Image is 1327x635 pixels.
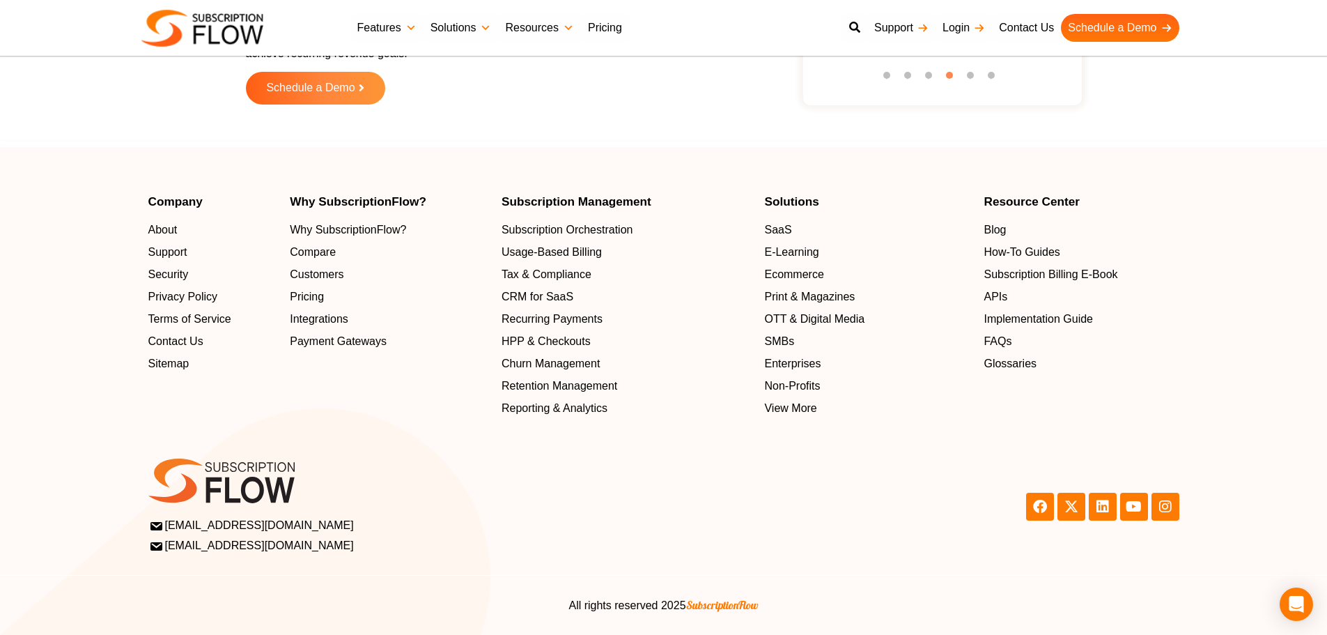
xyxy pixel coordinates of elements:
span: Payment Gateways [290,333,387,350]
a: HPP & Checkouts [502,333,751,350]
span: Why SubscriptionFlow? [290,222,406,238]
span: Integrations [290,311,348,328]
span: Terms of Service [148,311,231,328]
span: Customers [290,266,343,283]
button: 1 of 6 [883,72,897,86]
a: Subscription Orchestration [502,222,751,238]
span: View More [764,400,816,417]
span: E-Learning [764,244,818,261]
a: Support [867,14,936,42]
span: Sitemap [148,355,189,372]
span: Enterprises [764,355,821,372]
a: Payment Gateways [290,333,488,350]
button: 4 of 6 [946,72,960,86]
a: Contact Us [992,14,1061,42]
a: Features [350,14,424,42]
button: 2 of 6 [904,72,918,86]
span: OTT & Digital Media [764,311,864,328]
span: [EMAIL_ADDRESS][DOMAIN_NAME] [151,517,354,534]
button: 3 of 6 [925,72,939,86]
a: Why SubscriptionFlow? [290,222,488,238]
a: Recurring Payments [502,311,751,328]
span: Ecommerce [764,266,823,283]
span: Contact Us [148,333,203,350]
span: Compare [290,244,336,261]
a: SaaS [764,222,970,238]
a: Login [936,14,992,42]
a: Support [148,244,277,261]
a: Implementation Guide [984,311,1179,328]
span: [EMAIL_ADDRESS][DOMAIN_NAME] [151,537,354,554]
a: [EMAIL_ADDRESS][DOMAIN_NAME] [151,517,660,534]
a: Compare [290,244,488,261]
a: Contact Us [148,333,277,350]
span: About [148,222,178,238]
h4: Resource Center [984,196,1179,208]
span: APIs [984,289,1007,305]
a: Tax & Compliance [502,266,751,283]
a: Terms of Service [148,311,277,328]
img: SF-logo [148,459,295,503]
a: How-To Guides [984,244,1179,261]
a: Solutions [424,14,499,42]
a: Subscription Billing E-Book [984,266,1179,283]
a: [EMAIL_ADDRESS][DOMAIN_NAME] [151,537,660,554]
a: Glossaries [984,355,1179,372]
center: All rights reserved 2025 [148,597,1179,614]
span: Recurring Payments [502,311,603,328]
span: HPP & Checkouts [502,333,591,350]
span: SMBs [764,333,794,350]
a: Blog [984,222,1179,238]
span: SaaS [764,222,791,238]
a: Security [148,266,277,283]
span: Print & Magazines [764,289,855,305]
a: CRM for SaaS [502,289,751,305]
span: Non-Profits [764,378,820,395]
h4: Why SubscriptionFlow? [290,196,488,208]
span: Blog [984,222,1006,238]
a: Retention Management [502,378,751,395]
h4: Subscription Management [502,196,751,208]
span: Retention Management [502,378,617,395]
a: Usage-Based Billing [502,244,751,261]
a: OTT & Digital Media [764,311,970,328]
span: Churn Management [502,355,600,372]
span: Implementation Guide [984,311,1093,328]
span: Tax & Compliance [502,266,591,283]
a: FAQs [984,333,1179,350]
span: Pricing [290,289,324,305]
span: Subscription Billing E-Book [984,266,1117,283]
a: Schedule a Demo [1061,14,1179,42]
a: Non-Profits [764,378,970,395]
a: Reporting & Analytics [502,400,751,417]
span: Reporting & Analytics [502,400,607,417]
span: Support [148,244,187,261]
span: CRM for SaaS [502,289,573,305]
a: Customers [290,266,488,283]
img: Subscriptionflow [141,10,263,47]
span: Subscription Orchestration [502,222,633,238]
span: Schedule a Demo [266,82,355,94]
a: SMBs [764,333,970,350]
a: Churn Management [502,355,751,372]
span: Usage-Based Billing [502,244,602,261]
button: 5 of 6 [967,72,981,86]
span: FAQs [984,333,1011,350]
div: Open Intercom Messenger [1280,588,1313,621]
a: Resources [498,14,580,42]
a: Privacy Policy [148,289,277,305]
span: How-To Guides [984,244,1060,261]
a: Ecommerce [764,266,970,283]
a: Enterprises [764,355,970,372]
h4: Solutions [764,196,970,208]
span: SubscriptionFlow [686,598,759,612]
span: Glossaries [984,355,1037,372]
span: Privacy Policy [148,289,218,305]
a: About [148,222,277,238]
a: Pricing [581,14,629,42]
button: 6 of 6 [988,72,1002,86]
a: Schedule a Demo [246,72,385,105]
a: Print & Magazines [764,289,970,305]
a: Pricing [290,289,488,305]
a: Integrations [290,311,488,328]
